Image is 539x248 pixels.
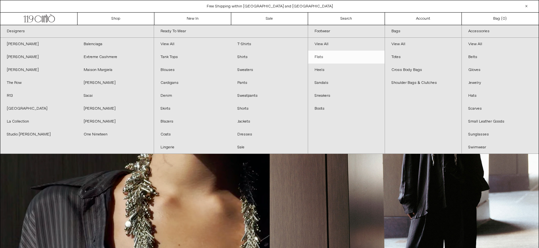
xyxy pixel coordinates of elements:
span: 0 [503,16,505,21]
a: Jackets [231,115,308,128]
a: View All [385,38,461,51]
a: Pants [231,76,308,89]
a: Extreme Cashmere [77,51,154,64]
a: Swimwear [462,141,539,154]
a: Ready To Wear [154,25,307,38]
a: [PERSON_NAME] [0,51,77,64]
a: Sacai [77,89,154,102]
a: Lingerie [154,141,231,154]
a: Small Leather Goods [462,115,539,128]
a: [PERSON_NAME] [77,115,154,128]
a: La Collection [0,115,77,128]
a: [PERSON_NAME] [0,64,77,76]
a: Bags [385,25,461,38]
a: Denim [154,89,231,102]
a: [PERSON_NAME] [77,76,154,89]
a: Coats [154,128,231,141]
a: Search [308,13,385,25]
a: Shop [78,13,154,25]
a: Cross Body Bags [385,64,461,76]
a: Belts [462,51,539,64]
a: Sale [231,13,308,25]
a: R13 [0,89,77,102]
a: Flats [308,51,385,64]
a: Sunglasses [462,128,539,141]
a: Maison Margiela [77,64,154,76]
a: Scarves [462,102,539,115]
a: Heels [308,64,385,76]
a: The Row [0,76,77,89]
a: Account [385,13,462,25]
a: View All [154,38,231,51]
a: Sweatpants [231,89,308,102]
a: Shoulder Bags & Clutches [385,76,461,89]
a: Footwear [308,25,385,38]
a: Sneakers [308,89,385,102]
a: Skirts [154,102,231,115]
a: [PERSON_NAME] [0,38,77,51]
a: Blazers [154,115,231,128]
a: Balenciaga [77,38,154,51]
a: Gloves [462,64,539,76]
a: Boots [308,102,385,115]
a: Hats [462,89,539,102]
a: Shorts [231,102,308,115]
a: Bag () [462,13,539,25]
a: One Nineteen [77,128,154,141]
a: Sandals [308,76,385,89]
span: ) [503,16,507,22]
a: View All [462,38,539,51]
a: Studio [PERSON_NAME] [0,128,77,141]
a: Jewelry [462,76,539,89]
a: Accessories [462,25,539,38]
a: Dresses [231,128,308,141]
a: Totes [385,51,461,64]
a: Cardigans [154,76,231,89]
a: Sweaters [231,64,308,76]
a: [PERSON_NAME] [77,102,154,115]
a: Tank Tops [154,51,231,64]
a: Free Shipping within [GEOGRAPHIC_DATA] and [GEOGRAPHIC_DATA] [207,4,333,9]
a: View All [308,38,385,51]
a: Shirts [231,51,308,64]
a: [GEOGRAPHIC_DATA] [0,102,77,115]
a: T-Shirts [231,38,308,51]
a: Designers [0,25,154,38]
a: Blouses [154,64,231,76]
a: Sale [231,141,308,154]
a: New In [154,13,231,25]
